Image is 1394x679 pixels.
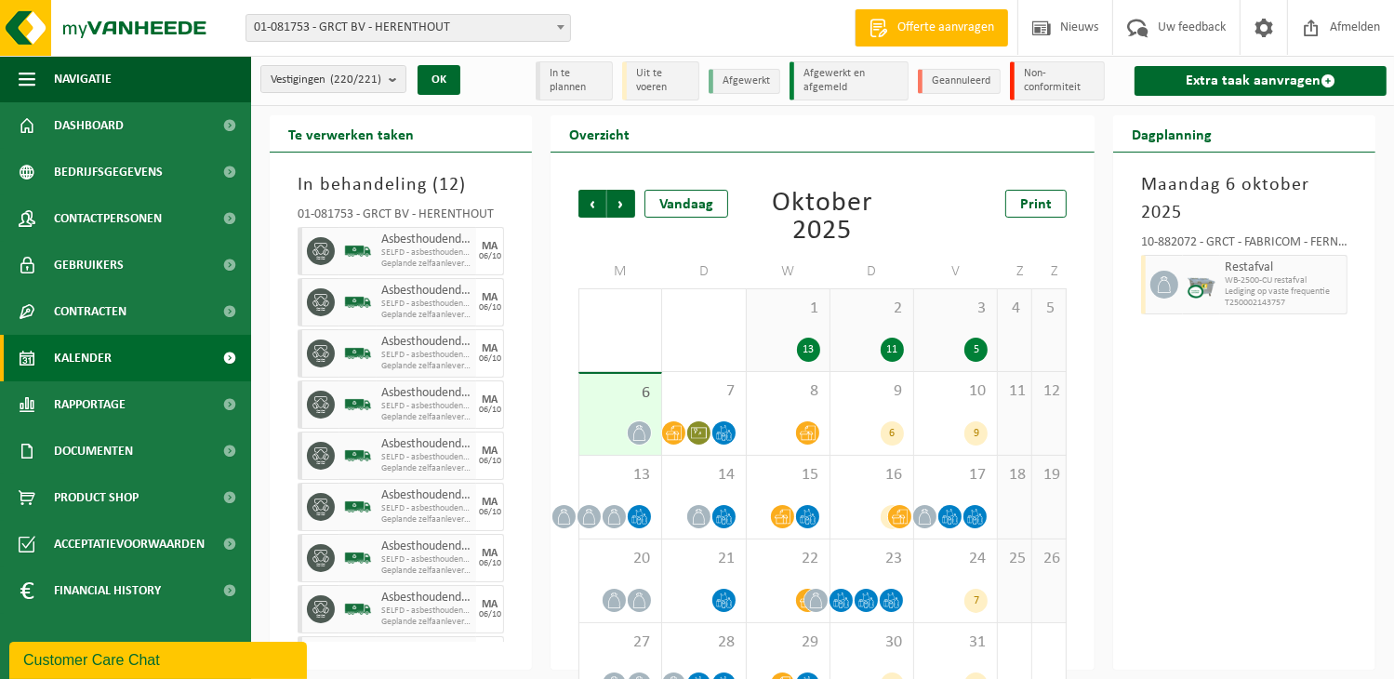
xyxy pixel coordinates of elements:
[381,539,471,554] span: Asbesthoudende bouwmaterialen cementgebonden (hechtgebonden)
[381,361,471,372] span: Geplande zelfaanlevering
[479,610,501,619] div: 06/10
[381,437,471,452] span: Asbesthoudende bouwmaterialen cementgebonden (hechtgebonden)
[914,255,998,288] td: V
[439,176,459,194] span: 12
[381,310,471,321] span: Geplande zelfaanlevering
[482,292,498,303] div: MA
[381,591,471,606] span: Asbesthoudende bouwmaterialen cementgebonden (hechtgebonden)
[54,56,112,102] span: Navigatie
[1042,299,1056,319] span: 5
[381,554,471,566] span: SELFD - asbesthoudende bouwmaterialen cementgebonden (HGB)
[551,115,648,152] h2: Overzicht
[298,171,504,199] h3: In behandeling ( )
[830,255,914,288] td: D
[536,61,613,100] li: In te plannen
[344,288,372,316] img: BL-SO-LV
[840,299,904,319] span: 2
[881,338,904,362] div: 11
[482,394,498,406] div: MA
[756,549,820,569] span: 22
[479,406,501,415] div: 06/10
[1113,115,1230,152] h2: Dagplanning
[1141,236,1348,255] div: 10-882072 - GRCT - FABRICOM - FERNELMONT - FERNELMONT
[54,288,126,335] span: Contracten
[923,549,988,569] span: 24
[344,493,372,521] img: BL-SO-LV
[1007,549,1022,569] span: 25
[54,335,112,381] span: Kalender
[381,463,471,474] span: Geplande zelfaanlevering
[747,190,898,246] div: Oktober 2025
[840,381,904,402] span: 9
[1141,171,1348,227] h3: Maandag 6 oktober 2025
[344,595,372,623] img: BL-SO-LV
[881,421,904,446] div: 6
[482,343,498,354] div: MA
[344,237,372,265] img: BL-SO-LV
[381,386,471,401] span: Asbesthoudende bouwmaterialen cementgebonden (hechtgebonden)
[1225,275,1342,286] span: WB-2500-CU restafval
[1010,61,1104,100] li: Non-conformiteit
[1032,255,1067,288] td: Z
[747,255,830,288] td: W
[54,381,126,428] span: Rapportage
[918,69,1001,94] li: Geannuleerd
[578,190,606,218] span: Vorige
[381,284,471,299] span: Asbesthoudende bouwmaterialen cementgebonden (hechtgebonden)
[260,65,406,93] button: Vestigingen(220/221)
[589,383,652,404] span: 6
[479,508,501,517] div: 06/10
[344,339,372,367] img: BL-SO-LV
[923,381,988,402] span: 10
[479,559,501,568] div: 06/10
[482,599,498,610] div: MA
[381,350,471,361] span: SELFD - asbesthoudende bouwmaterialen cementgebonden (HGB)
[1042,465,1056,486] span: 19
[1042,549,1056,569] span: 26
[644,190,728,218] div: Vandaag
[1225,286,1342,298] span: Lediging op vaste frequentie
[671,549,736,569] span: 21
[1007,465,1022,486] span: 18
[589,632,652,653] span: 27
[381,412,471,423] span: Geplande zelfaanlevering
[671,381,736,402] span: 7
[381,299,471,310] span: SELFD - asbesthoudende bouwmaterialen cementgebonden (HGB)
[381,452,471,463] span: SELFD - asbesthoudende bouwmaterialen cementgebonden (HGB)
[54,195,162,242] span: Contactpersonen
[54,149,163,195] span: Bedrijfsgegevens
[964,421,988,446] div: 9
[998,255,1032,288] td: Z
[344,391,372,419] img: BL-SO-LV
[964,338,988,362] div: 5
[881,505,904,529] div: 5
[840,465,904,486] span: 16
[756,632,820,653] span: 29
[622,61,699,100] li: Uit te voeren
[381,606,471,617] span: SELFD - asbesthoudende bouwmaterialen cementgebonden (HGB)
[1135,66,1387,96] a: Extra taak aanvragen
[381,514,471,526] span: Geplande zelfaanlevering
[797,338,820,362] div: 13
[756,299,820,319] span: 1
[923,632,988,653] span: 31
[246,14,571,42] span: 01-081753 - GRCT BV - HERENTHOUT
[246,15,570,41] span: 01-081753 - GRCT BV - HERENTHOUT
[381,335,471,350] span: Asbesthoudende bouwmaterialen cementgebonden (hechtgebonden)
[381,566,471,577] span: Geplande zelfaanlevering
[381,488,471,503] span: Asbesthoudende bouwmaterialen cementgebonden (hechtgebonden)
[418,65,460,95] button: OK
[54,242,124,288] span: Gebruikers
[662,255,746,288] td: D
[840,632,904,653] span: 30
[381,247,471,259] span: SELFD - asbesthoudende bouwmaterialen cementgebonden (HGB)
[482,548,498,559] div: MA
[482,446,498,457] div: MA
[381,401,471,412] span: SELFD - asbesthoudende bouwmaterialen cementgebonden (HGB)
[1007,381,1022,402] span: 11
[271,66,381,94] span: Vestigingen
[923,299,988,319] span: 3
[671,632,736,653] span: 28
[1007,299,1022,319] span: 4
